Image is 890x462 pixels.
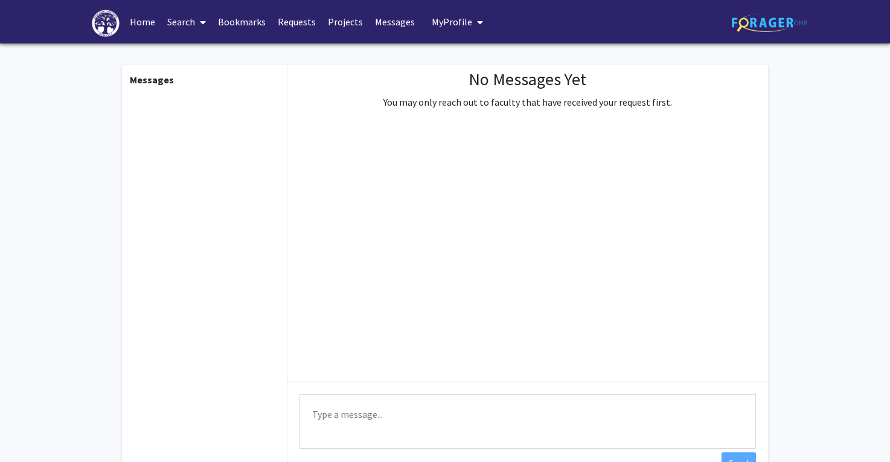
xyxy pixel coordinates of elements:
[432,16,472,28] span: My Profile
[130,74,174,86] b: Messages
[124,1,161,43] a: Home
[212,1,272,43] a: Bookmarks
[92,10,120,37] img: High Point University Logo
[272,1,322,43] a: Requests
[383,69,672,90] h1: No Messages Yet
[9,408,51,453] iframe: Chat
[732,13,807,32] img: ForagerOne Logo
[322,1,369,43] a: Projects
[161,1,212,43] a: Search
[299,394,756,449] textarea: Message
[383,95,672,109] p: You may only reach out to faculty that have received your request first.
[369,1,421,43] a: Messages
